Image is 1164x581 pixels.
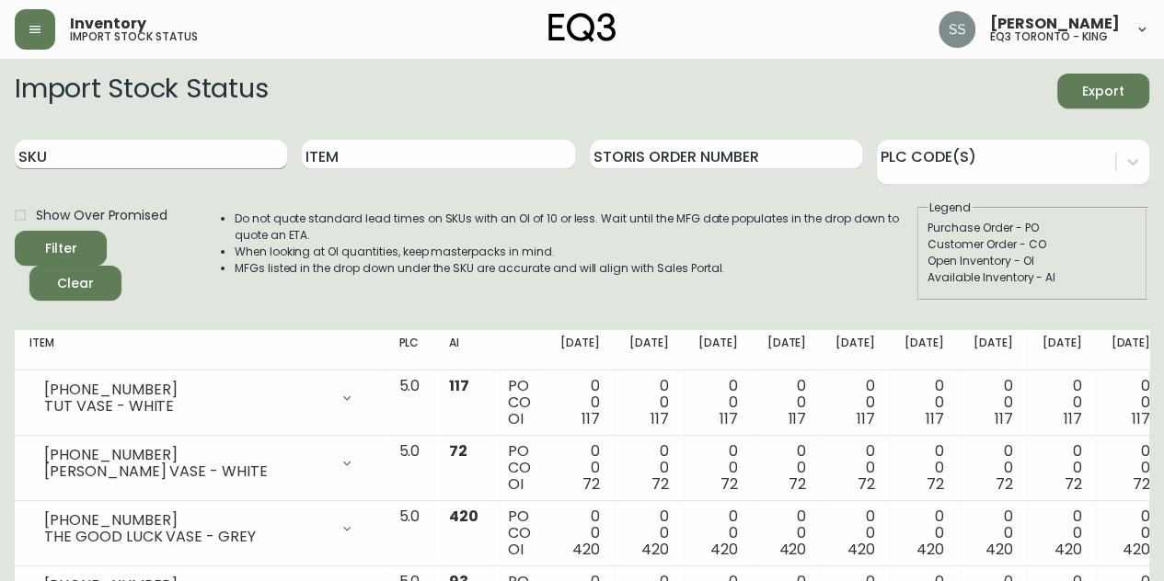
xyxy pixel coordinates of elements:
span: 72 [1133,473,1150,495]
td: 5.0 [384,370,434,436]
div: [PHONE_NUMBER] [44,382,328,398]
th: [DATE] [959,330,1028,370]
span: 117 [651,408,669,429]
span: 420 [1054,539,1081,560]
span: 72 [1064,473,1081,495]
span: [PERSON_NAME] [990,17,1120,31]
div: 0 0 [629,378,669,427]
span: 117 [720,408,738,429]
div: 0 0 [560,508,600,558]
th: [DATE] [684,330,753,370]
div: Customer Order - CO [928,236,1137,253]
th: AI [434,330,493,370]
h5: eq3 toronto - king [990,31,1108,42]
div: 0 0 [1111,378,1150,427]
div: 0 0 [974,443,1013,493]
div: 0 0 [560,378,600,427]
div: 0 0 [974,378,1013,427]
div: [PERSON_NAME] VASE - WHITE [44,463,328,480]
th: [DATE] [821,330,890,370]
div: [PHONE_NUMBER] [44,447,328,463]
div: 0 0 [766,378,806,427]
div: 0 0 [1111,443,1150,493]
span: 420 [710,539,738,560]
span: 72 [582,473,600,495]
div: 0 0 [1042,378,1081,427]
legend: Legend [928,199,973,216]
div: 0 0 [905,508,944,558]
button: Filter [15,231,107,266]
span: Inventory [70,17,146,31]
div: 0 0 [766,443,806,493]
th: [DATE] [890,330,959,370]
div: 0 0 [698,508,738,558]
th: [DATE] [546,330,615,370]
div: [PHONE_NUMBER][PERSON_NAME] VASE - WHITE [29,443,369,484]
td: 5.0 [384,436,434,501]
li: MFGs listed in the drop down under the SKU are accurate and will align with Sales Portal. [235,260,916,277]
span: 420 [778,539,806,560]
span: OI [508,473,524,495]
span: 117 [995,408,1013,429]
h5: import stock status [70,31,198,42]
span: Show Over Promised [36,206,167,225]
span: Export [1072,80,1135,103]
div: 0 0 [766,508,806,558]
th: [DATE] [615,330,684,370]
span: 72 [996,473,1013,495]
div: 0 0 [836,508,875,558]
span: 72 [651,473,669,495]
span: 117 [582,408,600,429]
div: 0 0 [629,443,669,493]
span: 117 [1063,408,1081,429]
span: 72 [858,473,875,495]
div: 0 0 [905,443,944,493]
div: PO CO [508,378,531,427]
div: 0 0 [560,443,600,493]
span: OI [508,539,524,560]
span: 420 [916,539,944,560]
span: 72 [449,440,467,461]
div: TUT VASE - WHITE [44,398,328,415]
div: Purchase Order - PO [928,220,1137,236]
div: [PHONE_NUMBER]TUT VASE - WHITE [29,378,369,418]
div: 0 0 [836,443,875,493]
span: 420 [985,539,1013,560]
span: Clear [44,272,107,295]
span: OI [508,408,524,429]
span: 420 [449,506,478,527]
span: 72 [927,473,944,495]
div: 0 0 [698,443,738,493]
span: 420 [572,539,600,560]
button: Clear [29,266,121,301]
div: 0 0 [836,378,875,427]
div: [PHONE_NUMBER] [44,512,328,529]
div: 0 0 [905,378,944,427]
div: Open Inventory - OI [928,253,1137,269]
div: Filter [45,237,77,260]
span: 117 [788,408,806,429]
h2: Import Stock Status [15,74,268,108]
div: PO CO [508,443,531,493]
div: 0 0 [1042,443,1081,493]
img: logo [548,13,617,42]
div: [PHONE_NUMBER]THE GOOD LUCK VASE - GREY [29,508,369,549]
span: 72 [789,473,806,495]
span: 117 [857,408,875,429]
td: 5.0 [384,501,434,566]
li: Do not quote standard lead times on SKUs with an OI of 10 or less. Wait until the MFG date popula... [235,211,916,244]
span: 420 [1123,539,1150,560]
span: 117 [1132,408,1150,429]
img: f1b6f2cda6f3b51f95337c5892ce6799 [939,11,975,48]
button: Export [1057,74,1149,108]
span: 117 [926,408,944,429]
span: 72 [720,473,738,495]
span: 117 [449,375,469,396]
div: Available Inventory - AI [928,269,1137,286]
div: 0 0 [629,508,669,558]
div: 0 0 [1042,508,1081,558]
th: [DATE] [1027,330,1096,370]
span: 420 [847,539,875,560]
div: 0 0 [698,378,738,427]
th: [DATE] [752,330,821,370]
